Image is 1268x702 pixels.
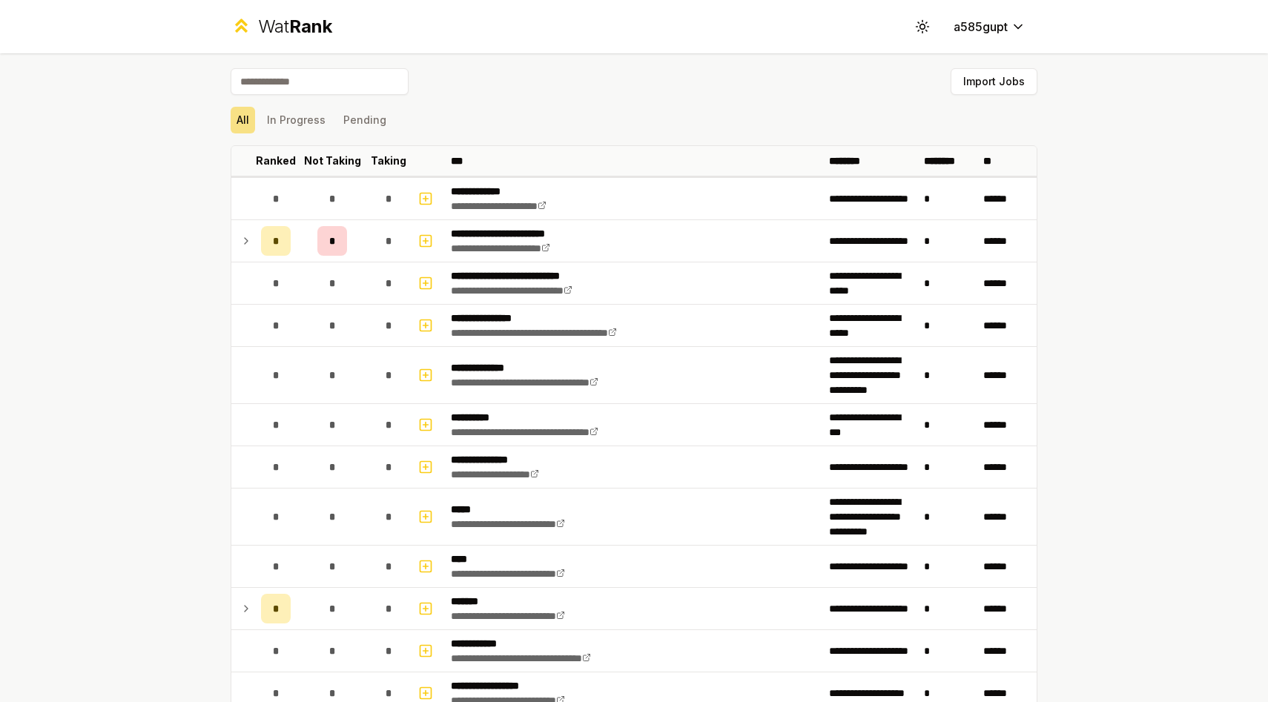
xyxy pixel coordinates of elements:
button: Import Jobs [951,68,1037,95]
span: Rank [289,16,332,37]
p: Not Taking [304,153,361,168]
p: Taking [371,153,406,168]
button: In Progress [261,107,331,133]
div: Wat [258,15,332,39]
button: a585gupt [942,13,1037,40]
span: a585gupt [954,18,1008,36]
a: WatRank [231,15,332,39]
p: Ranked [256,153,296,168]
button: Pending [337,107,392,133]
button: All [231,107,255,133]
